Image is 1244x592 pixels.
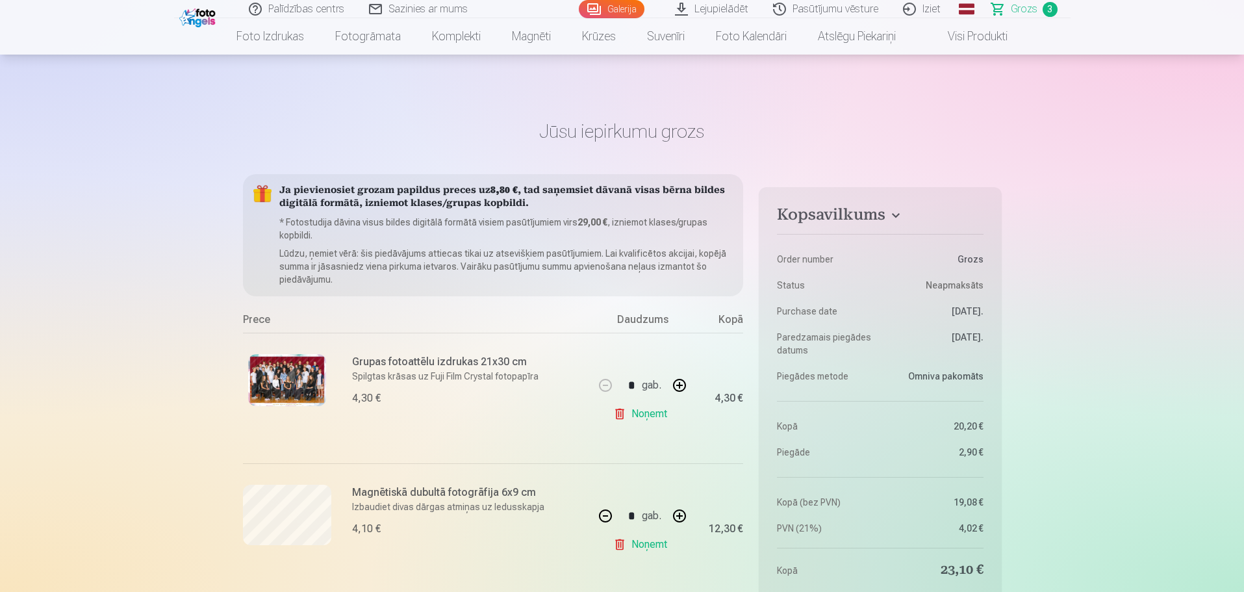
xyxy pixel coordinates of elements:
div: 4,30 € [352,391,381,406]
p: Spilgtas krāsas uz Fuji Film Crystal fotopapīra [352,370,587,383]
dd: 2,90 € [887,446,984,459]
dd: [DATE]. [887,305,984,318]
p: Izbaudiet divas dārgas atmiņas uz ledusskapja [352,500,587,513]
p: Lūdzu, ņemiet vērā: šis piedāvājums attiecas tikai uz atsevišķiem pasūtījumiem. Lai kvalificētos ... [279,247,733,286]
b: 8,80 € [490,186,518,196]
a: Noņemt [613,401,672,427]
a: Fotogrāmata [320,18,416,55]
dt: Kopā [777,561,874,580]
div: 4,30 € [715,394,743,402]
b: 29,00 € [578,217,607,227]
h6: Magnētiskā dubultā fotogrāfija 6x9 cm [352,485,587,500]
span: Neapmaksāts [926,279,984,292]
a: Krūzes [566,18,631,55]
a: Suvenīri [631,18,700,55]
div: gab. [642,500,661,532]
a: Foto izdrukas [221,18,320,55]
img: /fa1 [179,5,219,27]
h1: Jūsu iepirkumu grozs [243,120,1002,143]
span: 3 [1043,2,1058,17]
dt: Order number [777,253,874,266]
a: Komplekti [416,18,496,55]
dd: 19,08 € [887,496,984,509]
div: 12,30 € [709,525,743,533]
dd: 4,02 € [887,522,984,535]
dd: Omniva pakomāts [887,370,984,383]
dt: Piegādes metode [777,370,874,383]
a: Visi produkti [911,18,1023,55]
dt: Purchase date [777,305,874,318]
h5: Ja pievienosiet grozam papildus preces uz , tad saņemsiet dāvanā visas bērna bildes digitālā form... [279,185,733,211]
a: Magnēti [496,18,566,55]
a: Atslēgu piekariņi [802,18,911,55]
span: Grozs [1011,1,1037,17]
dt: Status [777,279,874,292]
h6: Grupas fotoattēlu izdrukas 21x30 cm [352,354,587,370]
dt: Kopā (bez PVN) [777,496,874,509]
div: Daudzums [594,312,691,333]
a: Noņemt [613,532,672,558]
dd: 20,20 € [887,420,984,433]
dt: Paredzamais piegādes datums [777,331,874,357]
div: Prece [243,312,594,333]
div: Kopā [691,312,743,333]
dt: Kopā [777,420,874,433]
dt: Piegāde [777,446,874,459]
div: 4,10 € [352,521,381,537]
dd: 23,10 € [887,561,984,580]
dd: Grozs [887,253,984,266]
a: Foto kalendāri [700,18,802,55]
dd: [DATE]. [887,331,984,357]
div: gab. [642,370,661,401]
button: Kopsavilkums [777,205,983,229]
dt: PVN (21%) [777,522,874,535]
p: * Fotostudija dāvina visus bildes digitālā formātā visiem pasūtījumiem virs , izniemot klases/gru... [279,216,733,242]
